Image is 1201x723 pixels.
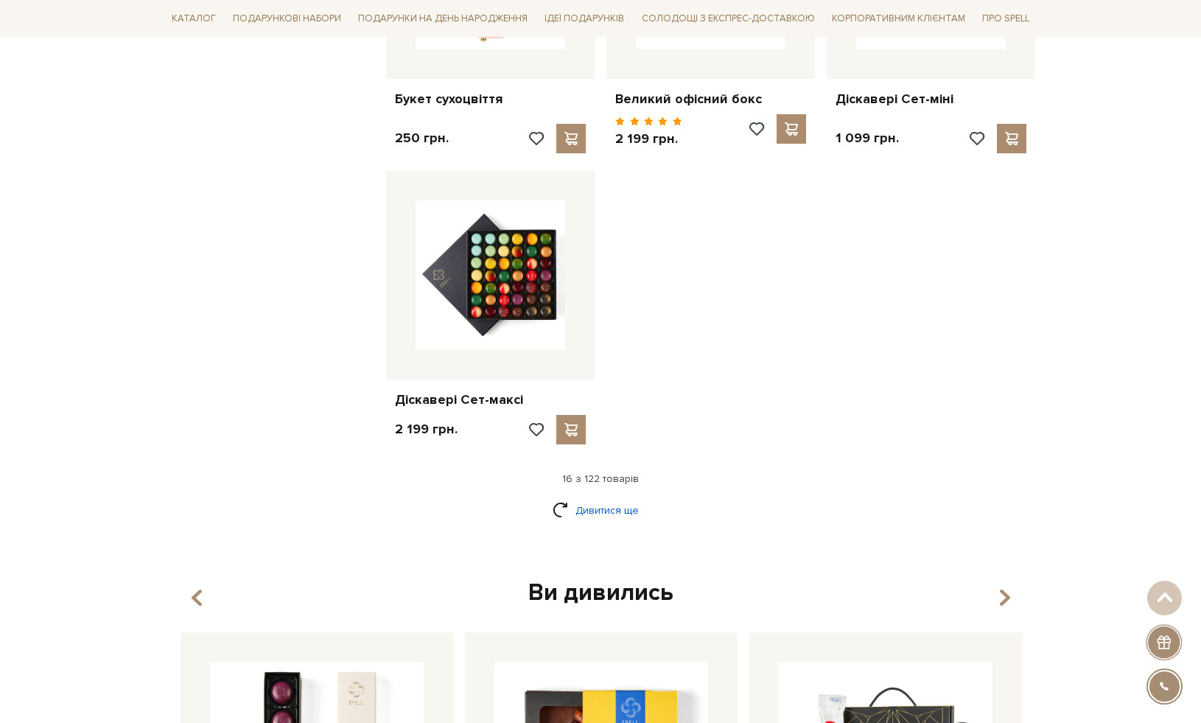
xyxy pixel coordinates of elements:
[395,130,449,147] p: 250 грн.
[166,7,222,30] a: Каталог
[395,91,586,108] a: Букет сухоцвіття
[175,578,1026,609] div: Ви дивились
[976,7,1035,30] a: Про Spell
[615,130,682,147] p: 2 199 грн.
[636,6,821,31] a: Солодощі з експрес-доставкою
[553,497,648,523] a: Дивитися ще
[539,7,630,30] a: Ідеї подарунків
[836,91,1026,108] a: Діскавері Сет-міні
[160,472,1041,486] div: 16 з 122 товарів
[395,421,458,438] p: 2 199 грн.
[395,391,586,408] a: Діскавері Сет-максі
[352,7,533,30] a: Подарунки на День народження
[227,7,347,30] a: Подарункові набори
[826,7,971,30] a: Корпоративним клієнтам
[615,91,806,108] a: Великий офісний бокс
[836,130,899,147] p: 1 099 грн.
